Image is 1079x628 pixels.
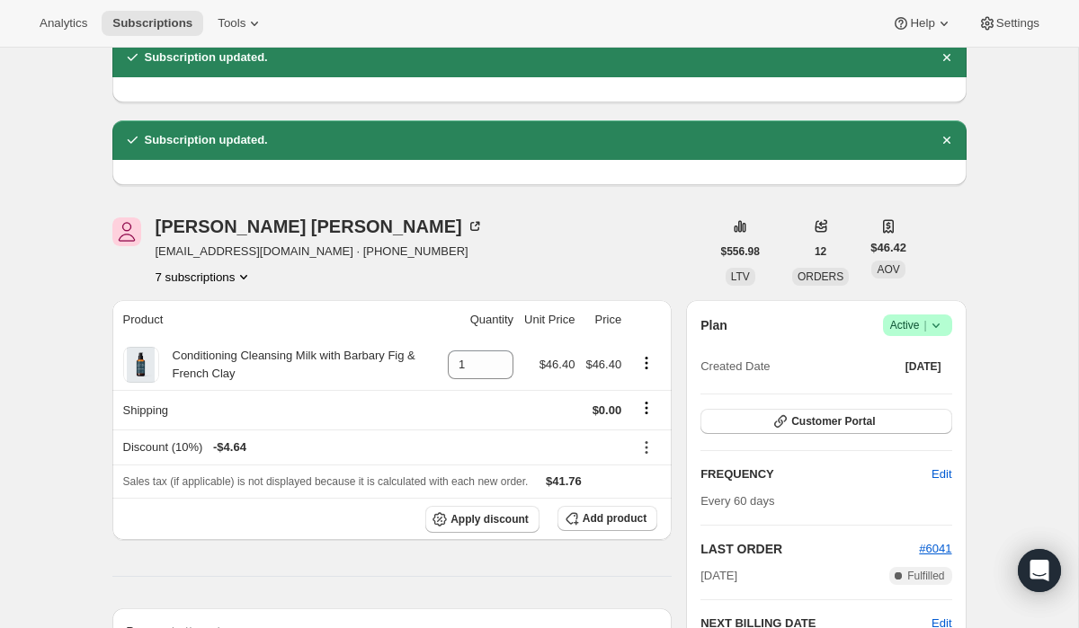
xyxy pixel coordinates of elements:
[112,390,443,429] th: Shipping
[905,359,941,374] span: [DATE]
[442,300,519,340] th: Quantity
[700,567,737,585] span: [DATE]
[450,512,529,526] span: Apply discount
[580,300,627,340] th: Price
[593,403,622,417] span: $0.00
[934,45,959,70] button: Dismiss notification
[870,239,906,257] span: $46.42
[632,353,661,373] button: Product actions
[159,347,438,383] div: Conditioning Cleansing Milk with Barbary Fig & French Clay
[156,243,484,261] span: [EMAIL_ADDRESS][DOMAIN_NAME] · [PHONE_NUMBER]
[632,398,661,418] button: Shipping actions
[112,217,141,246] span: Joyce Cao
[895,354,952,379] button: [DATE]
[557,506,657,531] button: Add product
[546,474,582,488] span: $41.76
[700,316,727,334] h2: Plan
[700,465,932,483] h2: FREQUENCY
[156,217,484,235] div: [PERSON_NAME] [PERSON_NAME]
[798,270,843,283] span: ORDERS
[213,438,246,456] span: - $4.64
[145,49,268,66] h2: Subscription updated.
[585,358,621,371] span: $46.40
[932,465,951,483] span: Edit
[112,16,192,31] span: Subscriptions
[919,540,951,558] button: #6041
[1018,549,1061,592] div: Open Intercom Messenger
[721,244,760,259] span: $556.98
[815,244,826,259] span: 12
[102,11,203,36] button: Subscriptions
[890,316,945,334] span: Active
[710,239,771,264] button: $556.98
[968,11,1050,36] button: Settings
[123,475,529,488] span: Sales tax (if applicable) is not displayed because it is calculated with each new order.
[112,300,443,340] th: Product
[583,511,647,526] span: Add product
[791,414,875,429] span: Customer Portal
[700,409,951,434] button: Customer Portal
[123,438,622,456] div: Discount (10%)
[910,16,934,31] span: Help
[40,16,87,31] span: Analytics
[29,11,98,36] button: Analytics
[804,239,837,264] button: 12
[921,460,962,489] button: Edit
[145,131,268,149] h2: Subscription updated.
[218,16,245,31] span: Tools
[700,494,774,508] span: Every 60 days
[539,358,575,371] span: $46.40
[700,540,919,558] h2: LAST ORDER
[207,11,274,36] button: Tools
[425,506,539,533] button: Apply discount
[919,542,951,555] a: #6041
[156,268,254,286] button: Product actions
[877,263,899,276] span: AOV
[519,300,580,340] th: Unit Price
[923,318,926,332] span: |
[700,358,770,376] span: Created Date
[996,16,1039,31] span: Settings
[881,11,963,36] button: Help
[934,128,959,153] button: Dismiss notification
[731,270,750,283] span: LTV
[907,569,944,583] span: Fulfilled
